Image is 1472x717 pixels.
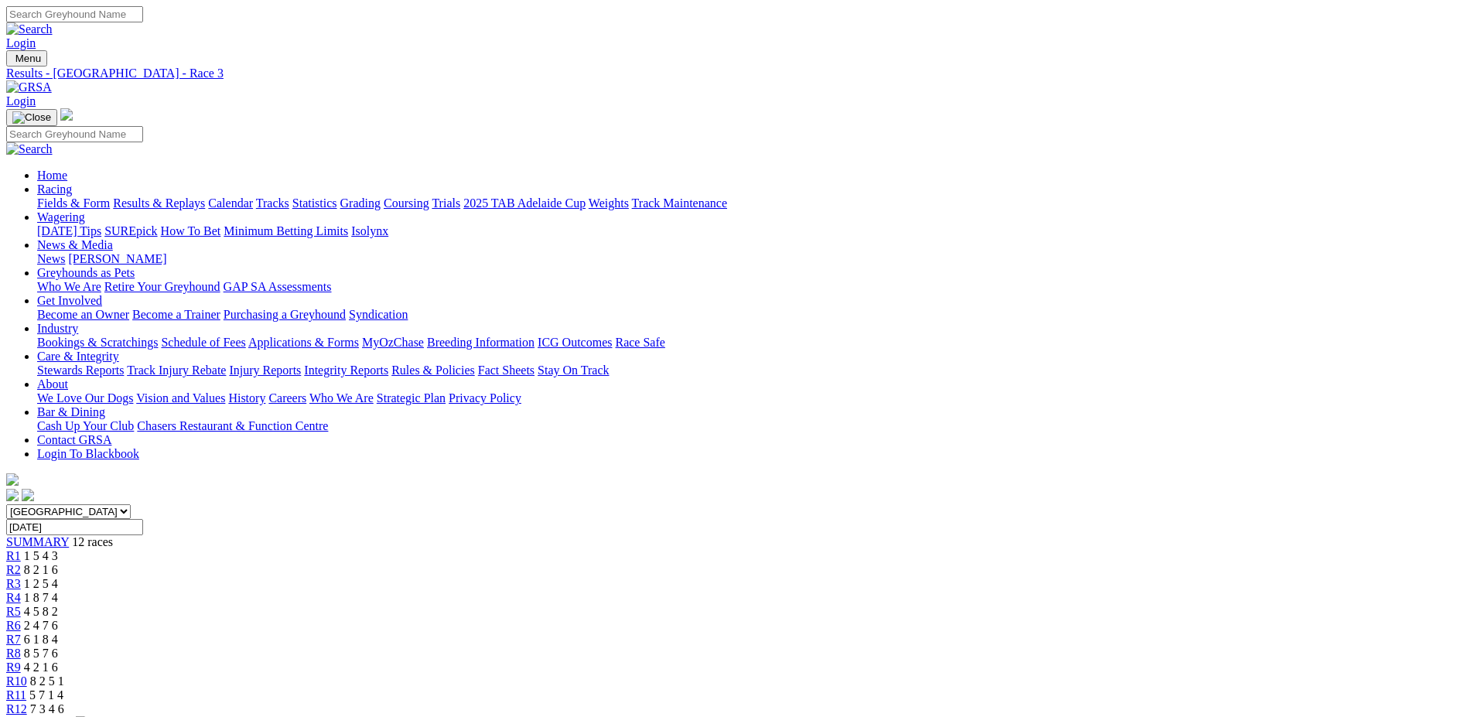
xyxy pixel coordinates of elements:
[37,266,135,279] a: Greyhounds as Pets
[6,702,27,715] a: R12
[449,391,521,405] a: Privacy Policy
[391,364,475,377] a: Rules & Policies
[15,53,41,64] span: Menu
[37,224,101,237] a: [DATE] Tips
[224,280,332,293] a: GAP SA Assessments
[6,647,21,660] span: R8
[6,519,143,535] input: Select date
[30,674,64,688] span: 8 2 5 1
[229,364,301,377] a: Injury Reports
[30,702,64,715] span: 7 3 4 6
[228,391,265,405] a: History
[6,67,1466,80] a: Results - [GEOGRAPHIC_DATA] - Race 3
[37,280,101,293] a: Who We Are
[37,196,110,210] a: Fields & Form
[161,336,245,349] a: Schedule of Fees
[6,126,143,142] input: Search
[268,391,306,405] a: Careers
[6,633,21,646] a: R7
[37,169,67,182] a: Home
[6,109,57,126] button: Toggle navigation
[6,80,52,94] img: GRSA
[37,280,1466,294] div: Greyhounds as Pets
[37,336,158,349] a: Bookings & Scratchings
[12,111,51,124] img: Close
[24,633,58,646] span: 6 1 8 4
[6,688,26,702] a: R11
[208,196,253,210] a: Calendar
[136,391,225,405] a: Vision and Values
[615,336,664,349] a: Race Safe
[6,473,19,486] img: logo-grsa-white.png
[72,535,113,548] span: 12 races
[6,591,21,604] a: R4
[6,619,21,632] a: R6
[292,196,337,210] a: Statistics
[6,563,21,576] a: R2
[6,605,21,618] a: R5
[6,535,69,548] a: SUMMARY
[24,661,58,674] span: 4 2 1 6
[6,577,21,590] a: R3
[22,489,34,501] img: twitter.svg
[384,196,429,210] a: Coursing
[463,196,586,210] a: 2025 TAB Adelaide Cup
[37,308,129,321] a: Become an Owner
[37,419,134,432] a: Cash Up Your Club
[6,489,19,501] img: facebook.svg
[6,142,53,156] img: Search
[37,196,1466,210] div: Racing
[37,238,113,251] a: News & Media
[6,6,143,22] input: Search
[432,196,460,210] a: Trials
[24,619,58,632] span: 2 4 7 6
[538,336,612,349] a: ICG Outcomes
[6,50,47,67] button: Toggle navigation
[6,94,36,108] a: Login
[24,577,58,590] span: 1 2 5 4
[6,549,21,562] a: R1
[340,196,381,210] a: Grading
[37,224,1466,238] div: Wagering
[104,280,220,293] a: Retire Your Greyhound
[37,405,105,418] a: Bar & Dining
[224,224,348,237] a: Minimum Betting Limits
[161,224,221,237] a: How To Bet
[248,336,359,349] a: Applications & Forms
[127,364,226,377] a: Track Injury Rebate
[37,294,102,307] a: Get Involved
[24,591,58,604] span: 1 8 7 4
[351,224,388,237] a: Isolynx
[6,674,27,688] a: R10
[37,210,85,224] a: Wagering
[37,377,68,391] a: About
[37,391,1466,405] div: About
[589,196,629,210] a: Weights
[309,391,374,405] a: Who We Are
[427,336,534,349] a: Breeding Information
[538,364,609,377] a: Stay On Track
[60,108,73,121] img: logo-grsa-white.png
[6,661,21,674] a: R9
[37,336,1466,350] div: Industry
[104,224,157,237] a: SUREpick
[37,252,1466,266] div: News & Media
[37,308,1466,322] div: Get Involved
[478,364,534,377] a: Fact Sheets
[37,391,133,405] a: We Love Our Dogs
[24,549,58,562] span: 1 5 4 3
[362,336,424,349] a: MyOzChase
[24,563,58,576] span: 8 2 1 6
[37,322,78,335] a: Industry
[132,308,220,321] a: Become a Trainer
[24,647,58,660] span: 8 5 7 6
[37,433,111,446] a: Contact GRSA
